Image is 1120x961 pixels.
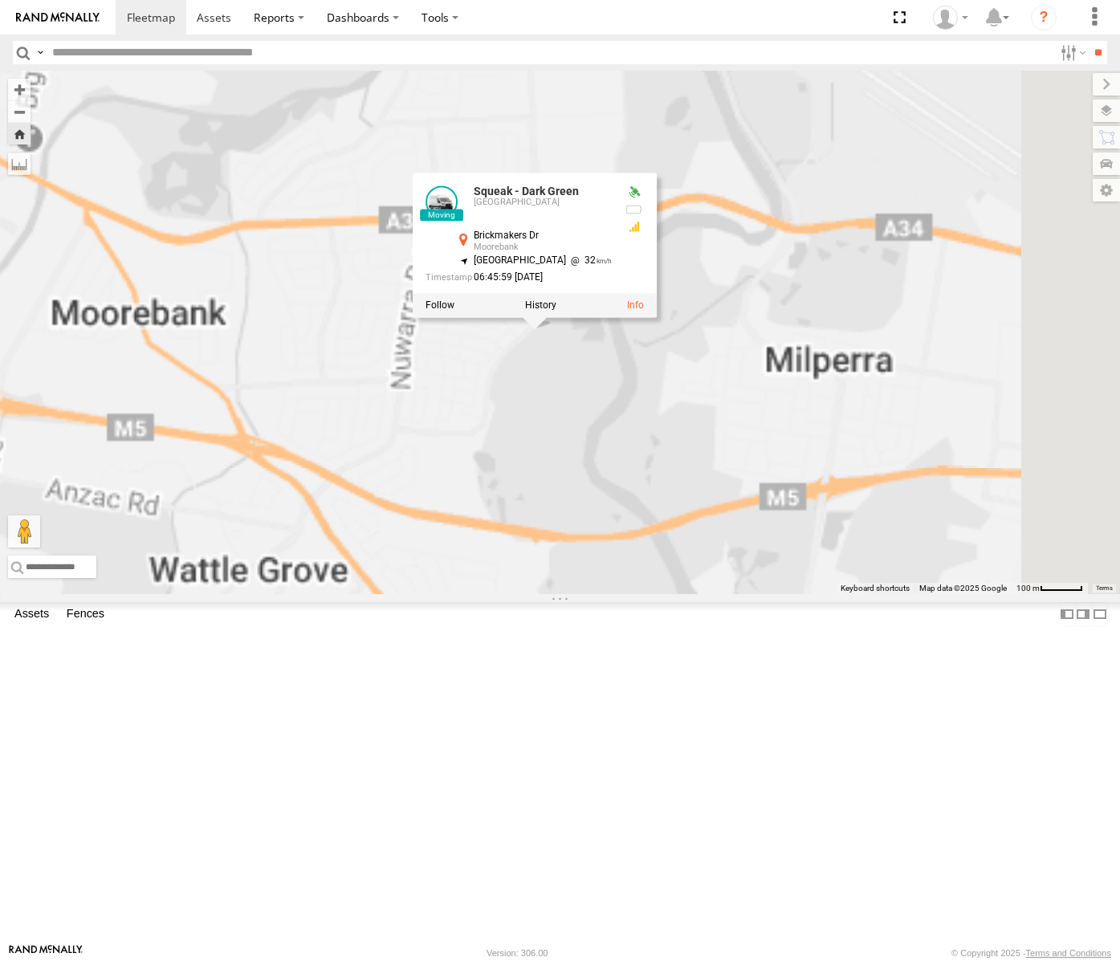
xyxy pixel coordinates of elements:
[841,583,910,594] button: Keyboard shortcuts
[8,153,31,175] label: Measure
[1054,41,1089,64] label: Search Filter Options
[624,186,643,199] div: Valid GPS Fix
[8,123,31,145] button: Zoom Home
[425,186,457,218] a: View Asset Details
[425,299,454,311] label: Realtime tracking of Asset
[1016,584,1040,592] span: 100 m
[1092,602,1108,625] label: Hide Summary Table
[59,603,112,625] label: Fences
[624,203,643,216] div: No battery health information received from this device.
[473,185,578,198] a: Squeak - Dark Green
[473,198,611,208] div: [GEOGRAPHIC_DATA]
[8,515,40,548] button: Drag Pegman onto the map to open Street View
[9,945,83,961] a: Visit our Website
[16,12,100,23] img: rand-logo.svg
[1012,583,1088,594] button: Map scale: 100 m per 50 pixels
[951,948,1111,958] div: © Copyright 2025 -
[624,221,643,234] div: GSM Signal = 3
[626,299,643,311] a: View Asset Details
[927,6,974,30] div: James Oakden
[1075,602,1091,625] label: Dock Summary Table to the Right
[473,243,611,253] div: Moorebank
[524,299,556,311] label: View Asset History
[34,41,47,64] label: Search Query
[1096,585,1113,592] a: Terms (opens in new tab)
[6,603,57,625] label: Assets
[473,255,565,267] span: [GEOGRAPHIC_DATA]
[1026,948,1111,958] a: Terms and Conditions
[487,948,548,958] div: Version: 306.00
[425,273,611,283] div: Date/time of location update
[473,231,611,242] div: Brickmakers Dr
[1031,5,1057,31] i: ?
[565,255,611,267] span: 32
[8,79,31,100] button: Zoom in
[8,100,31,123] button: Zoom out
[919,584,1007,592] span: Map data ©2025 Google
[1059,602,1075,625] label: Dock Summary Table to the Left
[1093,179,1120,202] label: Map Settings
